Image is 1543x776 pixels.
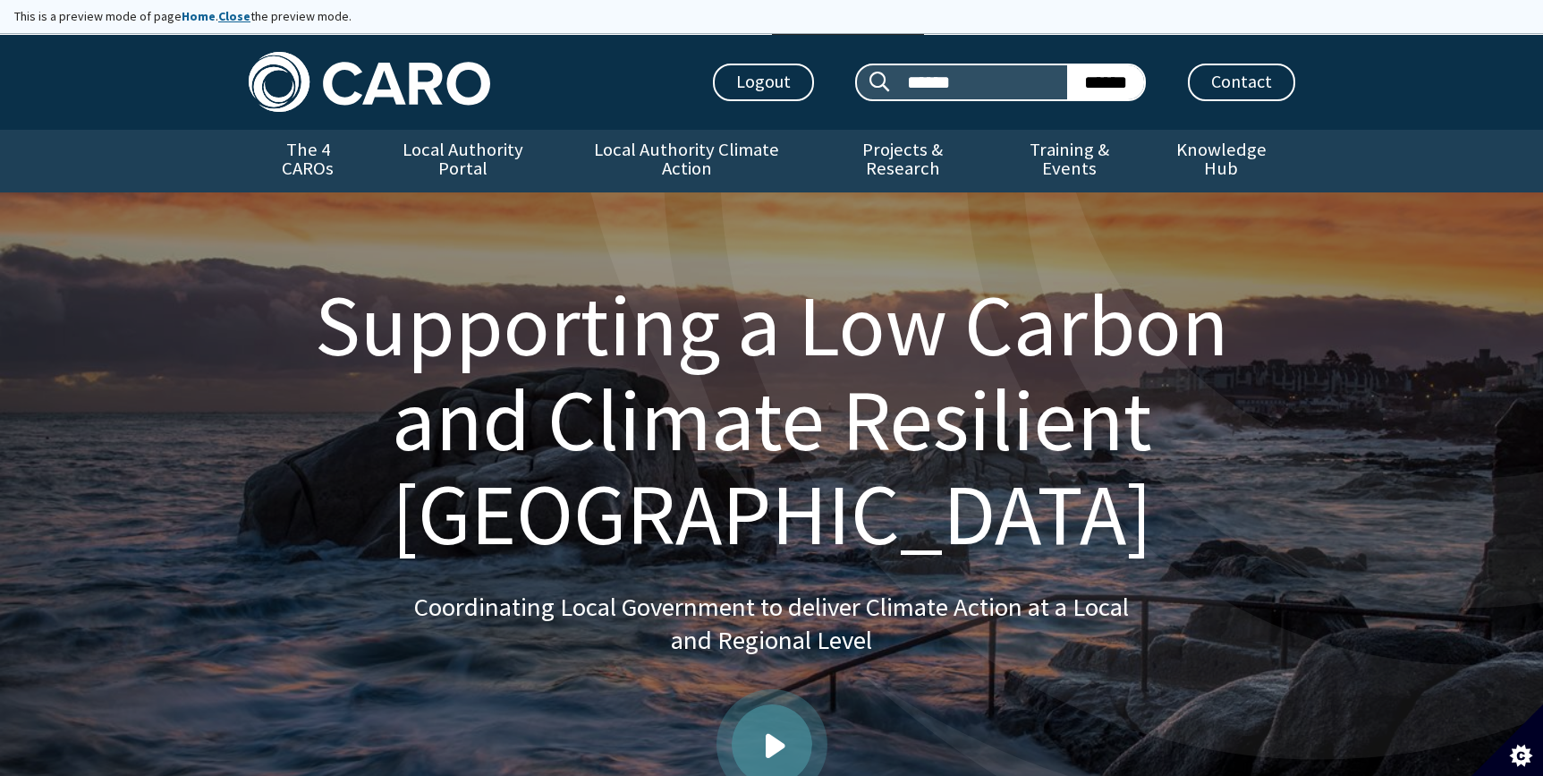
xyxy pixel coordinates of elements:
a: Training & Events [991,130,1148,192]
a: Contact [1188,64,1295,101]
p: Coordinating Local Government to deliver Climate Action at a Local and Regional Level [414,591,1130,658]
h1: Supporting a Low Carbon and Climate Resilient [GEOGRAPHIC_DATA] [270,278,1274,562]
a: Local Authority Portal [368,130,559,192]
strong: Home [182,8,216,24]
a: Knowledge Hub [1148,130,1294,192]
a: Close [218,8,250,24]
a: Logout [713,64,814,101]
a: Local Authority Climate Action [559,130,814,192]
img: Caro logo [249,52,490,112]
a: Projects & Research [814,130,991,192]
span: This is a preview mode of page . the preview mode. [14,8,352,24]
a: The 4 CAROs [249,130,368,192]
button: Set cookie preferences [1471,704,1543,776]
